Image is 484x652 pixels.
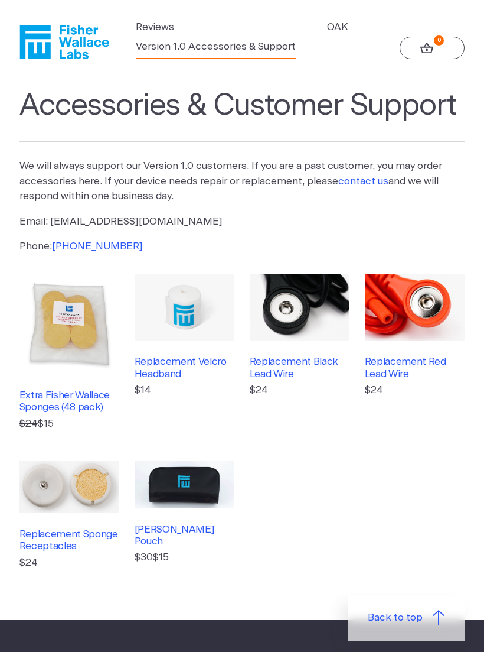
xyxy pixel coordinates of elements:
span: Back to top [368,610,423,625]
a: contact us [338,176,388,186]
a: Replacement Sponge Receptacles$24 [19,461,119,570]
a: OAK [327,20,348,35]
a: Replacement Velcro Headband$14 [135,274,234,431]
h3: Replacement Red Lead Wire [365,356,465,380]
h3: [PERSON_NAME] Pouch [135,524,234,548]
a: Replacement Red Lead Wire$24 [365,274,465,431]
img: Extra Fisher Wallace Sponges (48 pack) [19,274,119,374]
a: Extra Fisher Wallace Sponges (48 pack) $24$15 [19,274,119,431]
p: $24 [19,555,119,570]
a: Reviews [136,20,174,35]
strong: 0 [434,35,444,46]
a: [PERSON_NAME] Pouch $30$15 [135,461,234,570]
h1: Accessories & Customer Support [19,89,465,142]
img: Replacement Velcro Headband [135,274,234,341]
s: $24 [19,419,38,429]
p: $24 [365,382,465,398]
h3: Replacement Sponge Receptacles [19,528,119,553]
img: Replacement Sponge Receptacles [19,461,119,513]
p: $14 [135,382,234,398]
img: Fisher Wallace Pouch [135,461,234,508]
p: Email: [EMAIL_ADDRESS][DOMAIN_NAME] [19,214,461,229]
a: Fisher Wallace [19,25,109,59]
a: Version 1.0 Accessories & Support [136,39,296,54]
p: $24 [250,382,349,398]
img: Replacement Black Lead Wire [250,274,349,341]
a: [PHONE_NUMBER] [52,241,143,251]
h3: Extra Fisher Wallace Sponges (48 pack) [19,390,119,414]
h3: Replacement Black Lead Wire [250,356,349,380]
a: 0 [400,37,465,59]
p: $15 [135,550,234,565]
img: Replacement Red Lead Wire [365,274,465,341]
p: $15 [19,416,119,432]
h3: Replacement Velcro Headband [135,356,234,380]
p: Phone: [19,239,461,254]
a: Back to top [348,595,465,641]
a: Replacement Black Lead Wire$24 [250,274,349,431]
s: $30 [135,552,153,562]
p: We will always support our Version 1.0 customers. If you are a past customer, you may order acces... [19,158,461,204]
